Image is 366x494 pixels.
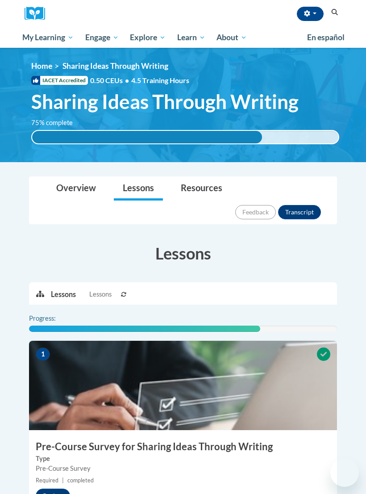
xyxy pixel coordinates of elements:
span: 0.50 CEUs [90,75,131,85]
button: Search [328,7,341,18]
a: En español [301,28,350,47]
span: About [216,32,247,43]
span: My Learning [22,32,74,43]
span: Engage [85,32,119,43]
span: Learn [177,32,205,43]
span: Lessons [89,289,112,299]
a: Cox Campus [25,7,51,21]
div: 75% complete [32,131,262,143]
button: Feedback [235,205,276,219]
a: Engage [79,27,125,48]
span: 4.5 Training Hours [131,76,189,84]
iframe: Button to launch messaging window [330,458,359,487]
a: Lessons [114,177,163,201]
a: Resources [172,177,231,201]
span: En español [307,33,345,42]
span: • [125,76,129,84]
label: Type [36,454,330,464]
img: Logo brand [25,7,51,21]
button: Account Settings [297,7,324,21]
a: Learn [171,27,211,48]
span: 1 [36,347,50,361]
a: Overview [47,177,105,201]
span: Sharing Ideas Through Writing [31,90,299,113]
a: About [211,27,253,48]
span: Explore [130,32,166,43]
button: Transcript [278,205,321,219]
span: IACET Accredited [31,76,88,85]
img: Course Image [29,341,337,430]
span: Required [36,477,58,484]
span: completed [67,477,94,484]
label: 75% complete [31,118,83,128]
div: Pre-Course Survey [36,464,330,473]
a: Explore [124,27,171,48]
span: Sharing Ideas Through Writing [62,61,168,71]
label: Progress: [29,314,80,323]
span: | [62,477,64,484]
div: Main menu [16,27,350,48]
h3: Lessons [29,242,337,264]
a: Home [31,61,52,71]
h3: Pre-Course Survey for Sharing Ideas Through Writing [29,440,337,454]
a: My Learning [17,27,79,48]
p: Lessons [51,289,76,299]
